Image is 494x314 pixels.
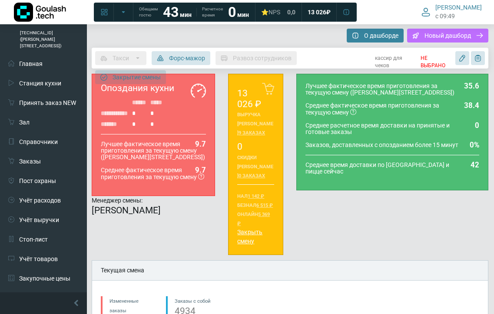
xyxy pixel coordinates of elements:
[407,29,488,43] button: Новый дашборд
[139,6,158,18] span: Обещаем гостю
[305,162,479,175] div: Среднее время доставки по [GEOGRAPHIC_DATA] и пицце сейчас
[198,173,204,180] i: Показатели относятся только к текущей смене и обновляются с опозданием в 5 минут.
[237,88,261,109] a: 13 026 ₽
[237,112,273,136] small: Выручка [PERSON_NAME]
[163,4,179,20] strong: 43
[101,83,206,94] div: Опоздания кухни
[248,193,264,199] a: 1 142 ₽
[216,51,297,65] button: Развоз сотрудников
[191,167,206,173] div: 9.7
[256,4,301,20] a: ⭐NPS 0,0
[460,83,479,89] div: 35.6
[152,51,210,65] button: Форс-мажор
[308,8,326,16] span: 13 026
[101,141,206,160] div: Лучшее фактическое время приготовления за текущую смену ([PERSON_NAME][STREET_ADDRESS])
[466,162,479,168] div: 42
[420,51,454,73] span: НЕ ВЫБРАНО
[237,212,270,226] small: Онлайн
[113,73,161,81] span: Закрытие смены
[92,196,215,205] div: Менеджер смены:
[237,229,262,245] a: Закрыть смену
[180,11,192,18] span: мин
[237,141,242,152] a: 0
[228,4,236,20] strong: 0
[460,102,479,109] div: 38.4
[95,70,166,84] button: Закрытие смены
[305,122,479,135] div: Среднее расчетное время доставки на принятые и готовые заказы
[202,6,223,18] span: Расчетное время
[191,141,206,147] div: 9.7
[435,12,455,21] span: c 09:49
[92,261,488,281] div: Текущая смена
[169,54,205,62] span: Форс-мажор
[374,51,418,65] span: кассир для чеков
[416,2,487,22] button: [PERSON_NAME] c 09:49
[326,8,331,16] span: ₽
[237,212,270,226] a: 5 369 ₽
[350,109,356,115] i: Показатели относятся только к текущей смене и обновляются с опозданием в 5 минут. Заказ считается...
[347,29,404,43] button: О дашборде
[261,8,280,16] div: ⭐
[233,54,292,62] span: Развоз сотрудников
[471,122,479,129] div: 0
[175,298,210,304] span: Заказы с собой
[239,173,265,179] a: 0 заказах
[237,11,249,18] span: мин
[101,167,206,180] div: Среднее фактическое время приготовления за текущую смену
[364,32,398,39] span: О дашборде
[92,205,215,216] h4: [PERSON_NAME]
[95,51,146,65] button: Такси
[237,193,264,199] small: Нал
[302,4,336,20] a: 13 026 ₽
[465,142,479,148] div: 0%
[305,142,479,148] div: Заказов, доставленных с опозданием более 15 минут
[305,83,479,96] div: Лучшее фактическое время приготовления за текущую смену ([PERSON_NAME][STREET_ADDRESS])
[424,32,471,39] span: Новый дашборд
[237,203,273,208] small: Безнал
[113,54,129,62] span: Такси
[305,102,479,116] div: Среднее фактическое время приготовления за текущую смену
[237,155,273,179] small: Скидки [PERSON_NAME]
[287,8,295,16] span: 0,0
[256,203,273,208] a: 6 515 ₽
[109,298,139,314] span: Измененные заказы
[269,9,280,16] span: NPS
[435,3,482,11] span: [PERSON_NAME]
[14,3,66,22] img: Логотип компании Goulash.tech
[134,4,254,20] a: Обещаем гостю 43 мин Расчетное время 0 мин
[239,130,265,136] a: 9 заказах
